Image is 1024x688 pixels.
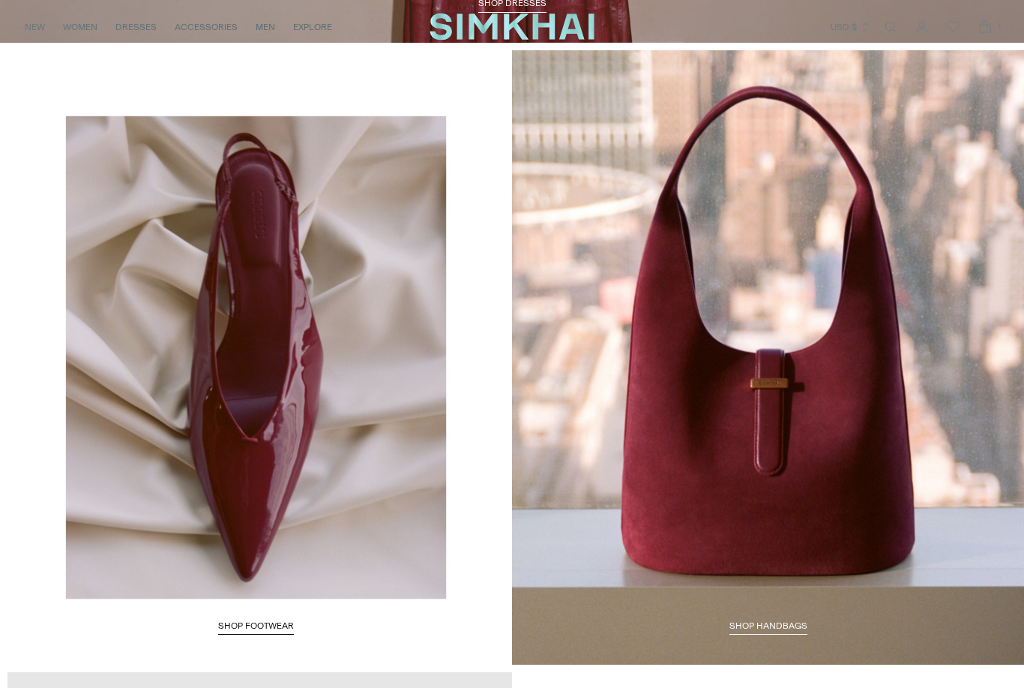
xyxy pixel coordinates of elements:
[12,631,151,676] iframe: Sign Up via Text for Offers
[993,20,1006,33] span: 1
[63,11,97,44] a: WOMEN
[218,620,294,635] a: SHOP FOOTWEAR
[970,12,1000,42] a: Open cart modal
[175,11,238,44] a: ACCESSORIES
[430,12,594,41] a: SIMKHAI
[939,12,969,42] a: Wishlist
[115,11,157,44] a: DRESSES
[256,11,275,44] a: MEN
[876,12,906,42] a: Open search modal
[293,11,332,44] a: EXPLORE
[729,620,807,635] a: Shop HANDBAGS
[218,620,294,631] span: SHOP FOOTWEAR
[907,12,937,42] a: Go to the account page
[25,11,45,44] a: NEW
[729,620,807,631] span: Shop HANDBAGS
[831,11,870,44] button: USD $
